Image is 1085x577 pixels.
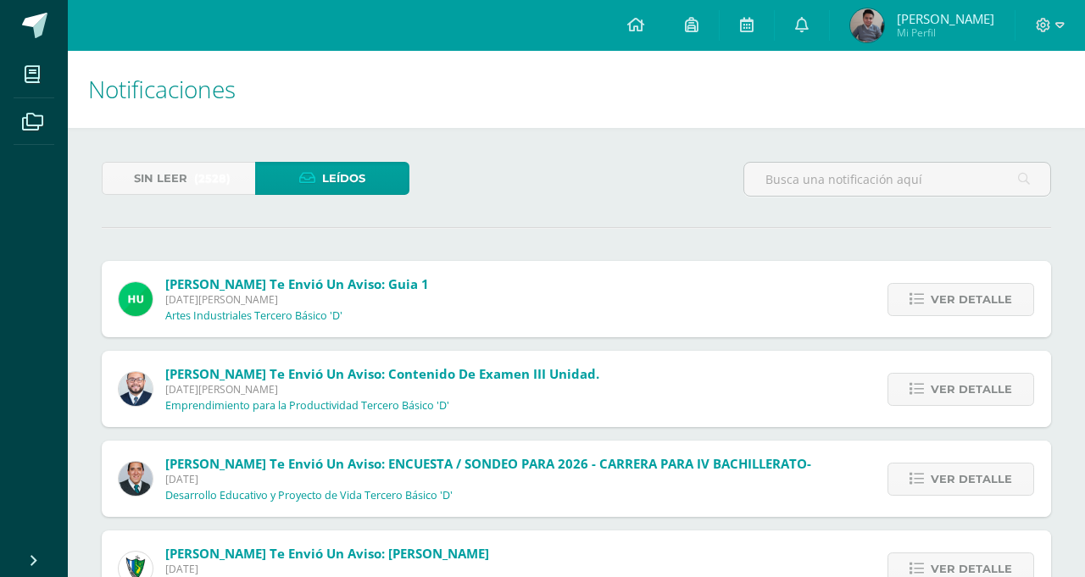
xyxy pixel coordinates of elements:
span: Notificaciones [88,73,236,105]
span: Ver detalle [931,374,1012,405]
span: [PERSON_NAME] [897,10,994,27]
a: Leídos [255,162,409,195]
span: [DATE] [165,472,811,486]
input: Busca una notificación aquí [744,163,1050,196]
span: [DATE] [165,562,489,576]
span: Ver detalle [931,463,1012,495]
p: Artes Industriales Tercero Básico 'D' [165,309,342,323]
img: 2b9be38cc2a7780abc77197381367f85.png [850,8,884,42]
span: [DATE][PERSON_NAME] [165,382,599,397]
span: (2528) [194,163,231,194]
span: [PERSON_NAME] te envió un aviso: [PERSON_NAME] [165,545,489,562]
span: Sin leer [134,163,187,194]
p: Desarrollo Educativo y Proyecto de Vida Tercero Básico 'D' [165,489,453,502]
p: Emprendimiento para la Productividad Tercero Básico 'D' [165,399,449,413]
img: eaa624bfc361f5d4e8a554d75d1a3cf6.png [119,372,153,406]
img: 2306758994b507d40baaa54be1d4aa7e.png [119,462,153,496]
span: [PERSON_NAME] te envió un aviso: Contenido de Examen III Unidad. [165,365,599,382]
a: Sin leer(2528) [102,162,255,195]
span: [PERSON_NAME] te envió un aviso: ENCUESTA / SONDEO PARA 2026 - CARRERA PARA IV BACHILLERATO- [165,455,811,472]
span: Mi Perfil [897,25,994,40]
span: [DATE][PERSON_NAME] [165,292,429,307]
img: fd23069c3bd5c8dde97a66a86ce78287.png [119,282,153,316]
span: Leídos [322,163,365,194]
span: Ver detalle [931,284,1012,315]
span: [PERSON_NAME] te envió un aviso: Guia 1 [165,275,429,292]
